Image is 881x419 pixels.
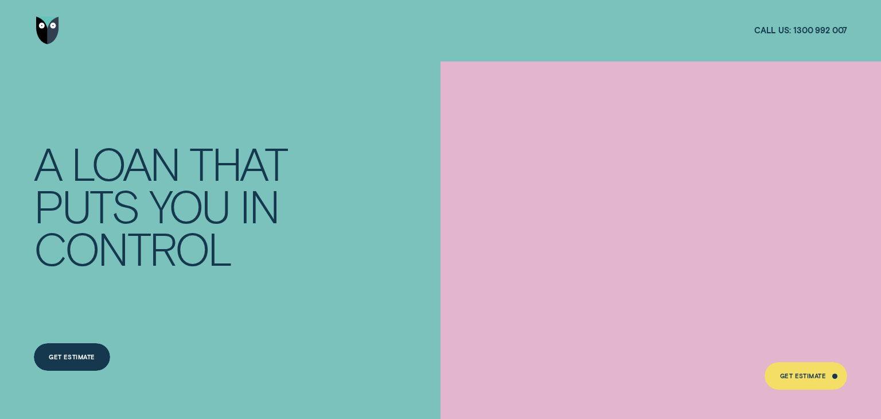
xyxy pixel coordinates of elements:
span: 1300 992 007 [793,25,847,36]
a: Get Estimate [765,362,847,390]
a: Get Estimate [34,343,110,371]
h4: A LOAN THAT PUTS YOU IN CONTROL [34,141,299,269]
span: Call us: [754,25,791,36]
a: Call us:1300 992 007 [754,25,847,36]
img: Wisr [36,17,59,44]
